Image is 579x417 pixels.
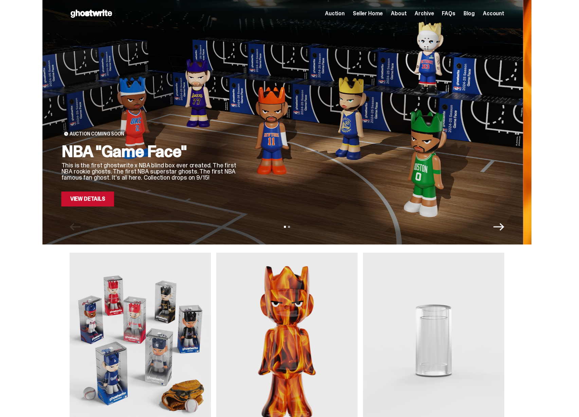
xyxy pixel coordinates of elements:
[483,11,504,16] a: Account
[61,143,238,160] h2: NBA "Game Face"
[415,11,434,16] a: Archive
[464,11,475,16] a: Blog
[61,162,238,181] p: This is the first ghostwrite x NBA blind box ever created. The first NBA rookie ghosts. The first...
[288,226,290,228] button: View slide 2
[70,131,124,137] span: Auction Coming Soon
[353,11,383,16] a: Seller Home
[61,192,114,206] a: View Details
[493,221,504,232] button: Next
[284,226,286,228] button: View slide 1
[391,11,406,16] a: About
[325,11,345,16] a: Auction
[442,11,455,16] a: FAQs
